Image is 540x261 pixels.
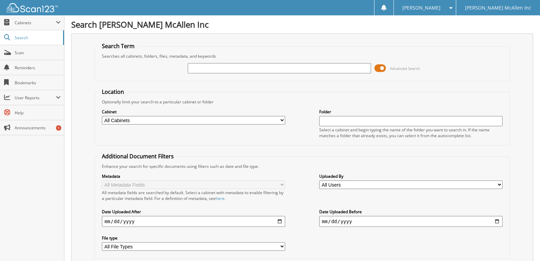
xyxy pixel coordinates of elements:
[506,228,540,261] iframe: Chat Widget
[15,35,60,41] span: Search
[98,53,506,59] div: Searches all cabinets, folders, files, metadata, and keywords
[319,127,503,139] div: Select a cabinet and begin typing the name of the folder you want to search in. If the name match...
[102,216,285,227] input: start
[390,66,420,71] span: Advanced Search
[465,6,531,10] span: [PERSON_NAME] McAllen Inc
[98,153,177,160] legend: Additional Document Filters
[98,163,506,169] div: Enhance your search for specific documents using filters such as date and file type.
[98,42,138,50] legend: Search Term
[102,109,285,115] label: Cabinet
[102,209,285,215] label: Date Uploaded After
[15,65,61,71] span: Reminders
[216,195,225,201] a: here
[15,80,61,86] span: Bookmarks
[319,209,503,215] label: Date Uploaded Before
[15,95,56,101] span: User Reports
[102,173,285,179] label: Metadata
[402,6,441,10] span: [PERSON_NAME]
[98,88,127,96] legend: Location
[15,125,61,131] span: Announcements
[71,19,533,30] h1: Search [PERSON_NAME] McAllen Inc
[7,3,58,12] img: scan123-logo-white.svg
[56,125,61,131] div: 1
[319,216,503,227] input: end
[15,110,61,116] span: Help
[319,109,503,115] label: Folder
[98,99,506,105] div: Optionally limit your search to a particular cabinet or folder
[319,173,503,179] label: Uploaded By
[102,190,285,201] div: All metadata fields are searched by default. Select a cabinet with metadata to enable filtering b...
[15,50,61,56] span: Scan
[15,20,56,26] span: Cabinets
[102,235,285,241] label: File type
